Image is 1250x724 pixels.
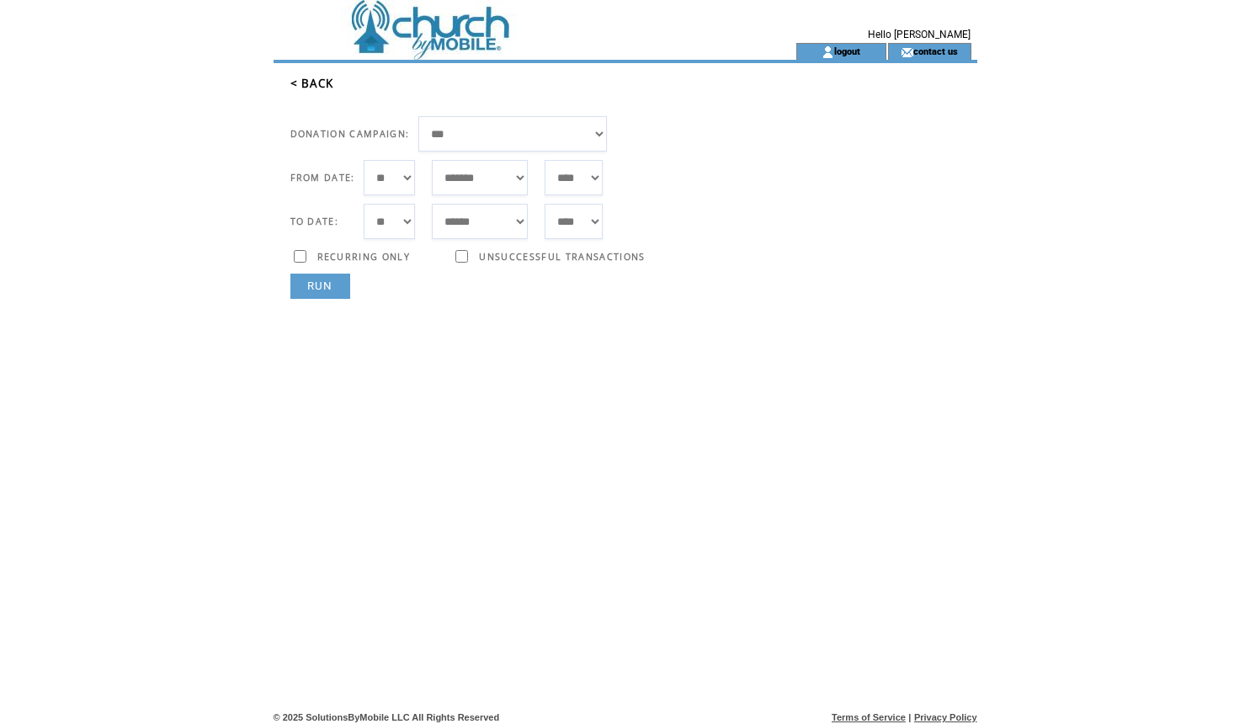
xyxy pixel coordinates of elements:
a: Terms of Service [832,712,906,722]
span: DONATION CAMPAIGN: [290,128,410,140]
span: | [908,712,911,722]
a: < BACK [290,76,334,91]
a: RUN [290,274,350,299]
span: © 2025 SolutionsByMobile LLC All Rights Reserved [274,712,500,722]
span: UNSUCCESSFUL TRANSACTIONS [479,251,645,263]
a: logout [834,45,860,56]
span: TO DATE: [290,216,339,227]
a: contact us [913,45,958,56]
img: account_icon.gif [822,45,834,59]
img: contact_us_icon.gif [901,45,913,59]
span: RECURRING ONLY [317,251,411,263]
a: Privacy Policy [914,712,977,722]
span: FROM DATE: [290,172,355,184]
span: Hello [PERSON_NAME] [868,29,971,40]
